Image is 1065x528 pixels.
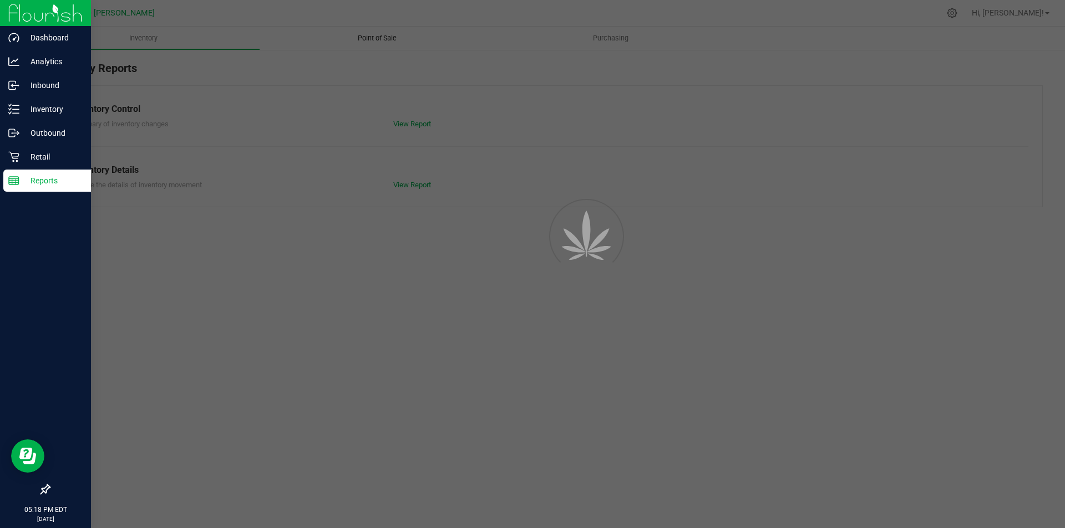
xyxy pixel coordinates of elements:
p: Inbound [19,79,86,92]
p: Reports [19,174,86,187]
p: 05:18 PM EDT [5,505,86,515]
inline-svg: Inbound [8,80,19,91]
inline-svg: Retail [8,151,19,162]
p: [DATE] [5,515,86,523]
p: Retail [19,150,86,163]
inline-svg: Analytics [8,56,19,67]
iframe: Resource center [11,439,44,473]
p: Inventory [19,102,86,116]
p: Analytics [19,55,86,68]
inline-svg: Reports [8,175,19,186]
inline-svg: Dashboard [8,32,19,43]
inline-svg: Inventory [8,104,19,115]
p: Outbound [19,126,86,140]
p: Dashboard [19,31,86,44]
inline-svg: Outbound [8,127,19,139]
